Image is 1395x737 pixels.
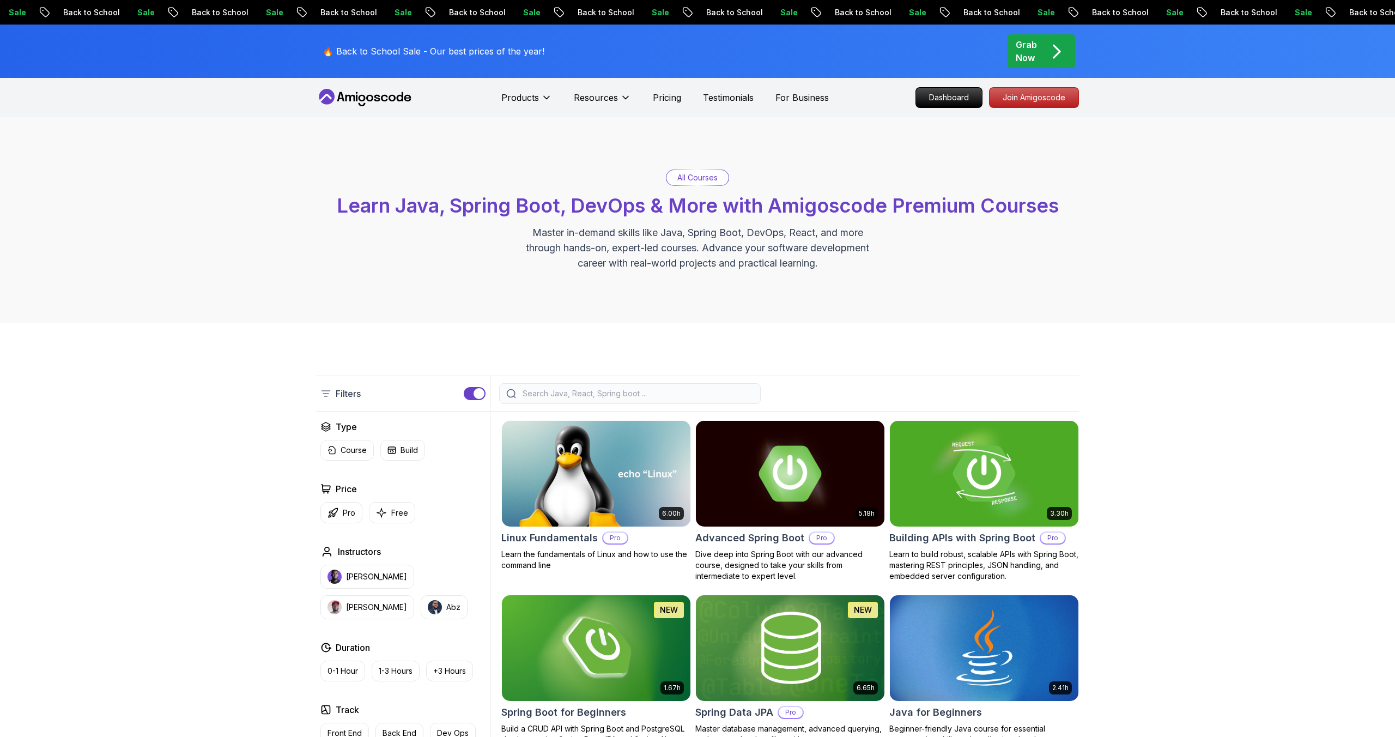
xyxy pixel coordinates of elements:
a: Linux Fundamentals card6.00hLinux FundamentalsProLearn the fundamentals of Linux and how to use t... [501,420,691,571]
p: 🔥 Back to School Sale - Our best prices of the year! [323,45,544,58]
a: For Business [775,91,829,104]
a: Pricing [653,91,681,104]
p: Sale [357,7,392,18]
p: [PERSON_NAME] [346,571,407,582]
input: Search Java, React, Spring boot ... [520,388,754,399]
p: Pro [603,533,627,543]
p: Abz [446,602,460,613]
h2: Spring Boot for Beginners [501,705,626,720]
p: 1.67h [664,684,681,692]
p: 5.18h [859,509,875,518]
p: Sale [1129,7,1163,18]
p: NEW [660,605,678,615]
h2: Track [336,703,359,716]
p: Pro [343,508,355,518]
p: Free [391,508,408,518]
p: Back to School [283,7,357,18]
button: +3 Hours [426,661,473,681]
button: Free [369,502,415,523]
p: Build [401,445,418,456]
p: 6.00h [662,509,681,518]
p: Sale [743,7,778,18]
img: Building APIs with Spring Boot card [890,421,1078,527]
a: Join Amigoscode [989,87,1079,108]
p: Back to School [926,7,1000,18]
p: Resources [574,91,618,104]
p: Back to School [669,7,743,18]
p: +3 Hours [433,666,466,676]
h2: Advanced Spring Boot [695,530,804,546]
img: Advanced Spring Boot card [696,421,884,527]
img: instructor img [327,570,342,584]
h2: Linux Fundamentals [501,530,598,546]
p: Pro [810,533,834,543]
h2: Spring Data JPA [695,705,773,720]
p: Dashboard [916,88,982,107]
h2: Type [336,420,357,433]
p: Pro [1041,533,1065,543]
button: instructor imgAbz [421,595,468,619]
p: [PERSON_NAME] [346,602,407,613]
p: Learn the fundamentals of Linux and how to use the command line [501,549,691,571]
p: Sale [486,7,520,18]
button: 1-3 Hours [372,661,420,681]
img: instructor img [428,600,442,614]
p: All Courses [677,172,718,183]
p: Sale [871,7,906,18]
p: 6.65h [857,684,875,692]
h2: Duration [336,641,370,654]
button: 0-1 Hour [320,661,365,681]
button: Build [380,440,425,461]
p: 3.30h [1050,509,1069,518]
p: 1-3 Hours [379,666,413,676]
p: Sale [1000,7,1035,18]
button: instructor img[PERSON_NAME] [320,595,414,619]
button: Pro [320,502,362,523]
p: Filters [336,387,361,400]
p: Grab Now [1016,38,1037,64]
h2: Price [336,482,357,496]
p: Back to School [1183,7,1257,18]
p: Back to School [540,7,614,18]
a: Building APIs with Spring Boot card3.30hBuilding APIs with Spring BootProLearn to build robust, s... [889,420,1079,582]
a: Dashboard [915,87,982,108]
p: Back to School [154,7,228,18]
p: 0-1 Hour [327,666,358,676]
p: Join Amigoscode [990,88,1078,107]
a: Testimonials [703,91,754,104]
img: Spring Boot for Beginners card [502,595,690,701]
span: Learn Java, Spring Boot, DevOps & More with Amigoscode Premium Courses [337,194,1059,218]
img: Linux Fundamentals card [502,421,690,527]
p: Back to School [1312,7,1386,18]
img: Java for Beginners card [890,595,1078,701]
h2: Building APIs with Spring Boot [889,530,1035,546]
h2: Java for Beginners [889,705,982,720]
button: Course [320,440,374,461]
p: Back to School [797,7,871,18]
p: Sale [100,7,135,18]
p: 2.41h [1052,684,1069,692]
img: instructor img [327,600,342,614]
p: Back to School [1054,7,1129,18]
p: NEW [854,605,872,615]
p: Back to School [411,7,486,18]
p: Sale [614,7,649,18]
h2: Instructors [338,545,381,558]
a: Advanced Spring Boot card5.18hAdvanced Spring BootProDive deep into Spring Boot with our advanced... [695,420,885,582]
p: Sale [1257,7,1292,18]
p: Learn to build robust, scalable APIs with Spring Boot, mastering REST principles, JSON handling, ... [889,549,1079,582]
p: Products [501,91,539,104]
p: Sale [228,7,263,18]
button: instructor img[PERSON_NAME] [320,565,414,589]
p: Dive deep into Spring Boot with our advanced course, designed to take your skills from intermedia... [695,549,885,582]
p: Course [341,445,367,456]
button: Resources [574,91,631,113]
button: Products [501,91,552,113]
p: Pro [779,707,803,718]
img: Spring Data JPA card [696,595,884,701]
p: Master in-demand skills like Java, Spring Boot, DevOps, React, and more through hands-on, expert-... [514,225,881,271]
p: Back to School [26,7,100,18]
